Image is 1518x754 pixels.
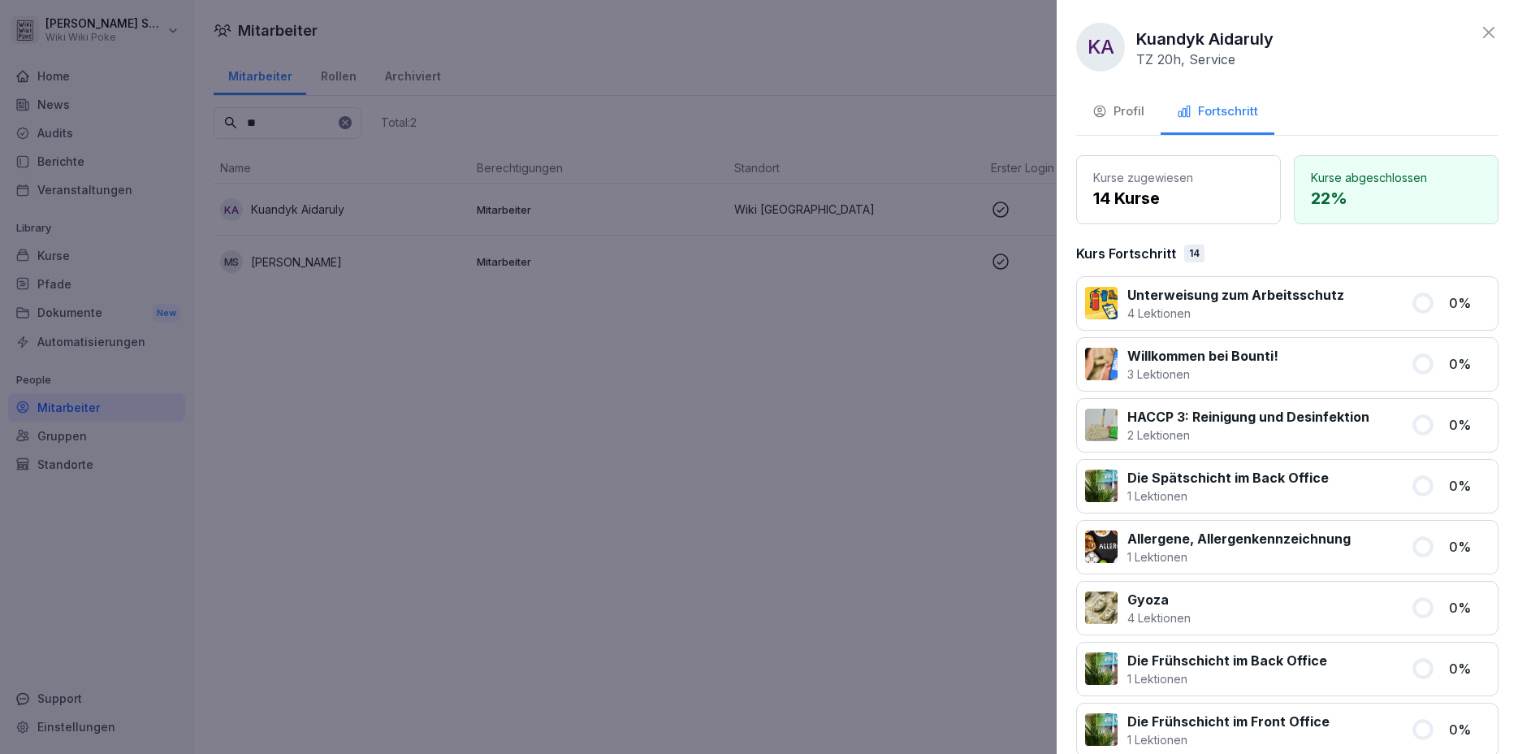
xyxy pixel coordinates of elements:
[1127,529,1351,548] p: Allergene, Allergenkennzeichnung
[1311,169,1481,186] p: Kurse abgeschlossen
[1127,366,1278,383] p: 3 Lektionen
[1449,293,1490,313] p: 0 %
[1449,598,1490,617] p: 0 %
[1127,305,1344,322] p: 4 Lektionen
[1136,27,1274,51] p: Kuandyk Aidaruly
[1093,169,1264,186] p: Kurse zugewiesen
[1076,91,1161,135] button: Profil
[1127,651,1327,670] p: Die Frühschicht im Back Office
[1184,245,1204,262] div: 14
[1092,102,1144,121] div: Profil
[1311,186,1481,210] p: 22 %
[1127,468,1329,487] p: Die Spätschicht im Back Office
[1127,285,1344,305] p: Unterweisung zum Arbeitsschutz
[1449,354,1490,374] p: 0 %
[1127,346,1278,366] p: Willkommen bei Bounti!
[1076,23,1125,71] div: KA
[1136,51,1235,67] p: TZ 20h, Service
[1449,720,1490,739] p: 0 %
[1127,712,1330,731] p: Die Frühschicht im Front Office
[1127,590,1191,609] p: Gyoza
[1127,609,1191,626] p: 4 Lektionen
[1127,487,1329,505] p: 1 Lektionen
[1127,407,1369,427] p: HACCP 3: Reinigung und Desinfektion
[1161,91,1274,135] button: Fortschritt
[1449,659,1490,678] p: 0 %
[1076,244,1176,263] p: Kurs Fortschritt
[1093,186,1264,210] p: 14 Kurse
[1449,537,1490,557] p: 0 %
[1449,415,1490,435] p: 0 %
[1127,548,1351,565] p: 1 Lektionen
[1449,476,1490,496] p: 0 %
[1127,427,1369,444] p: 2 Lektionen
[1177,102,1258,121] div: Fortschritt
[1127,670,1327,687] p: 1 Lektionen
[1127,731,1330,748] p: 1 Lektionen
